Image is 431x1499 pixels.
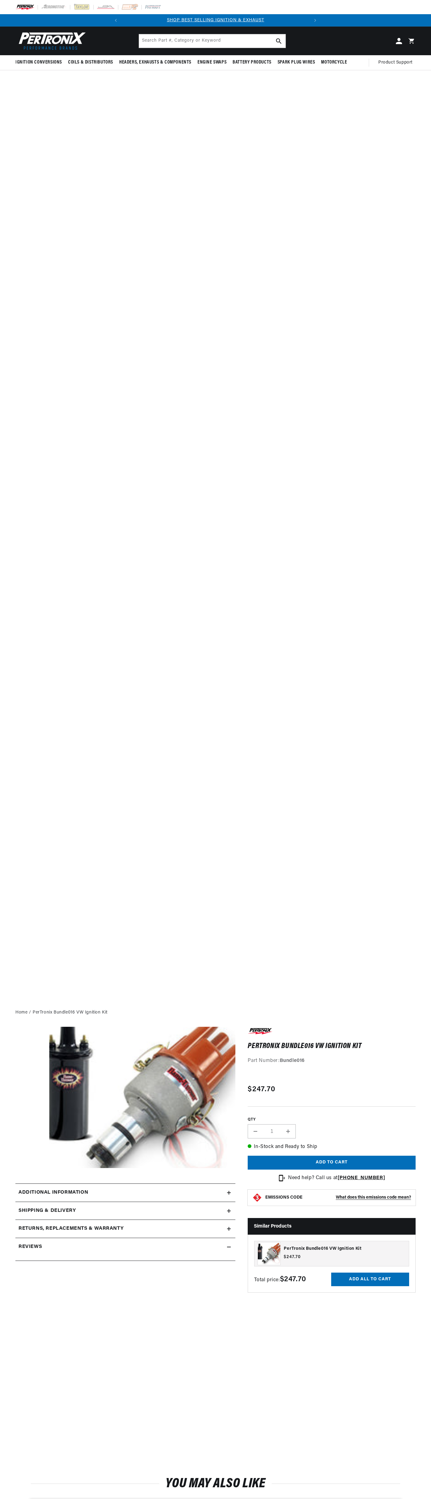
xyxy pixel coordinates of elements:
[288,1174,385,1182] p: Need help? Call us at
[122,17,309,24] div: 1 of 2
[272,34,286,48] button: Search Part #, Category or Keyword
[15,1027,235,1171] media-gallery: Gallery Viewer
[18,1207,76,1215] h2: Shipping & Delivery
[119,59,191,66] span: Headers, Exhausts & Components
[265,1195,303,1200] strong: EMISSIONS CODE
[321,59,347,66] span: Motorcycle
[15,59,62,66] span: Ignition Conversions
[167,18,264,23] a: SHOP BEST SELLING IGNITION & EXHAUST
[274,55,318,70] summary: Spark Plug Wires
[15,1009,416,1016] nav: breadcrumbs
[248,1084,275,1095] span: $247.70
[15,1220,235,1238] summary: Returns, Replacements & Warranty
[331,1273,409,1286] button: Add all to cart
[336,1195,411,1200] strong: What does this emissions code mean?
[378,55,416,70] summary: Product Support
[15,55,65,70] summary: Ignition Conversions
[15,1202,235,1220] summary: Shipping & Delivery
[252,1193,262,1203] img: Emissions code
[15,1238,235,1256] summary: Reviews
[194,55,230,70] summary: Engine Swaps
[233,59,271,66] span: Battery Products
[31,1478,400,1490] h2: You may also like
[254,1278,306,1282] span: Total price:
[15,1009,27,1016] a: Home
[18,1243,42,1251] h2: Reviews
[248,1057,416,1065] div: Part Number:
[33,1009,108,1016] a: PerTronix Bundle016 VW Ignition Kit
[110,14,122,27] button: Translation missing: en.sections.announcements.previous_announcement
[15,1184,235,1202] summary: Additional information
[248,1043,416,1049] h1: PerTronix Bundle016 VW Ignition Kit
[248,1117,416,1122] label: QTY
[18,1189,88,1197] h2: Additional information
[139,34,286,48] input: Search Part #, Category or Keyword
[116,55,194,70] summary: Headers, Exhausts & Components
[248,1218,416,1234] h2: Similar Products
[284,1254,301,1260] span: $247.70
[230,55,274,70] summary: Battery Products
[248,1156,416,1170] button: Add to cart
[280,1058,305,1063] strong: Bundle016
[309,14,321,27] button: Translation missing: en.sections.announcements.next_announcement
[280,1276,306,1283] strong: $247.70
[318,55,350,70] summary: Motorcycle
[338,1175,385,1180] a: [PHONE_NUMBER]
[15,30,86,52] img: Pertronix
[68,59,113,66] span: Coils & Distributors
[122,17,309,24] div: Announcement
[197,59,226,66] span: Engine Swaps
[18,1225,124,1233] h2: Returns, Replacements & Warranty
[378,59,413,66] span: Product Support
[265,1195,411,1200] button: EMISSIONS CODEWhat does this emissions code mean?
[65,55,116,70] summary: Coils & Distributors
[278,59,315,66] span: Spark Plug Wires
[248,1143,416,1151] p: In-Stock and Ready to Ship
